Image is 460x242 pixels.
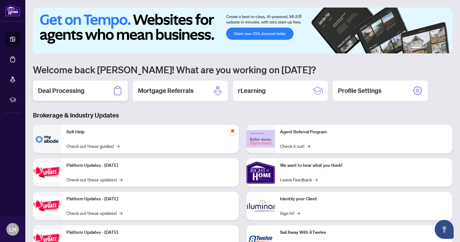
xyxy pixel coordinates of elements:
[66,162,234,169] p: Platform Updates - [DATE]
[5,5,20,16] img: logo
[444,47,446,50] button: 6
[338,86,382,95] h2: Profile Settings
[119,209,122,216] span: →
[314,176,318,183] span: →
[33,125,61,153] img: Self-Help
[435,220,454,239] button: Open asap
[246,192,275,220] img: Identify your Client
[297,209,300,216] span: →
[433,47,436,50] button: 4
[66,229,234,236] p: Platform Updates - [DATE]
[33,8,452,53] img: Slide 0
[66,176,122,183] a: Check out these updates!→
[428,47,431,50] button: 3
[280,209,300,216] a: Sign In!→
[38,86,84,95] h2: Deal Processing
[66,129,234,136] p: Self-Help
[116,142,120,149] span: →
[119,176,122,183] span: →
[280,142,310,149] a: Check it out!→
[307,142,310,149] span: →
[33,162,61,182] img: Platform Updates - July 21, 2025
[280,176,318,183] a: Leave Feedback→
[280,162,447,169] p: We want to hear what you think!
[238,86,266,95] h2: rLearning
[246,158,275,187] img: We want to hear what you think!
[411,47,421,50] button: 1
[280,229,447,236] p: Sail Away With 8Twelve
[246,130,275,148] img: Agent Referral Program
[33,111,452,120] h3: Brokerage & Industry Updates
[280,129,447,136] p: Agent Referral Program
[66,142,120,149] a: Check out these guides!→
[33,64,452,76] h1: Welcome back [PERSON_NAME]! What are you working on [DATE]?
[66,196,234,203] p: Platform Updates - [DATE]
[229,127,236,135] span: pushpin
[33,196,61,216] img: Platform Updates - July 8, 2025
[66,209,122,216] a: Check out these updates!→
[138,86,194,95] h2: Mortgage Referrals
[9,225,16,234] span: LH
[280,196,447,203] p: Identify your Client
[438,47,441,50] button: 5
[423,47,426,50] button: 2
